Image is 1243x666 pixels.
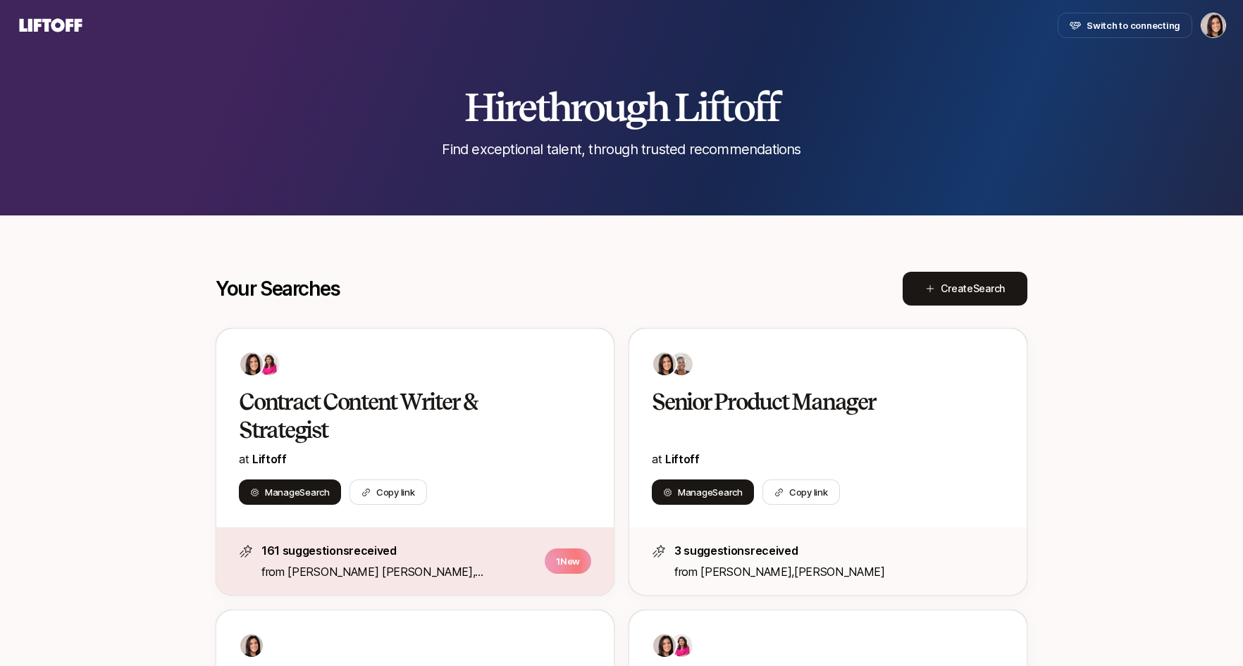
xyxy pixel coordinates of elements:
[239,450,591,468] p: at
[240,634,263,657] img: 71d7b91d_d7cb_43b4_a7ea_a9b2f2cc6e03.jpg
[545,548,591,574] p: 1 New
[240,353,263,375] img: 71d7b91d_d7cb_43b4_a7ea_a9b2f2cc6e03.jpg
[239,479,341,505] button: ManageSearch
[261,563,536,581] p: from
[652,450,1004,468] p: at
[1058,13,1192,38] button: Switch to connecting
[261,541,536,560] p: 161 suggestions received
[216,277,340,300] p: Your Searches
[257,353,280,375] img: 9e09e871_5697_442b_ae6e_b16e3f6458f8.jpg
[678,485,743,499] span: Manage
[973,282,1005,294] span: Search
[252,452,287,466] span: Liftoff
[712,486,742,498] span: Search
[652,544,666,558] img: star-icon
[653,634,676,657] img: 71d7b91d_d7cb_43b4_a7ea_a9b2f2cc6e03.jpg
[536,83,779,131] span: through Liftoff
[299,486,329,498] span: Search
[670,634,693,657] img: 9e09e871_5697_442b_ae6e_b16e3f6458f8.jpg
[265,485,330,499] span: Manage
[287,565,472,579] span: [PERSON_NAME] [PERSON_NAME]
[941,280,1005,297] span: Create
[464,86,779,128] h2: Hire
[239,544,253,558] img: star-icon
[1201,13,1225,37] img: Eleanor Morgan
[700,565,791,579] span: [PERSON_NAME]
[670,353,693,375] img: dbb69939_042d_44fe_bb10_75f74df84f7f.jpg
[350,479,427,505] button: Copy link
[1201,13,1226,38] button: Eleanor Morgan
[1087,18,1180,32] span: Switch to connecting
[791,565,885,579] span: ,
[903,272,1027,306] button: CreateSearch
[652,479,754,505] button: ManageSearch
[239,388,562,444] h2: Contract Content Writer & Strategist
[653,353,676,375] img: 71d7b91d_d7cb_43b4_a7ea_a9b2f2cc6e03.jpg
[665,452,700,466] span: Liftoff
[674,541,1004,560] p: 3 suggestions received
[762,479,840,505] button: Copy link
[442,139,800,159] p: Find exceptional talent, through trusted recommendations
[652,388,975,416] h2: Senior Product Manager
[794,565,885,579] span: [PERSON_NAME]
[674,563,1004,581] p: from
